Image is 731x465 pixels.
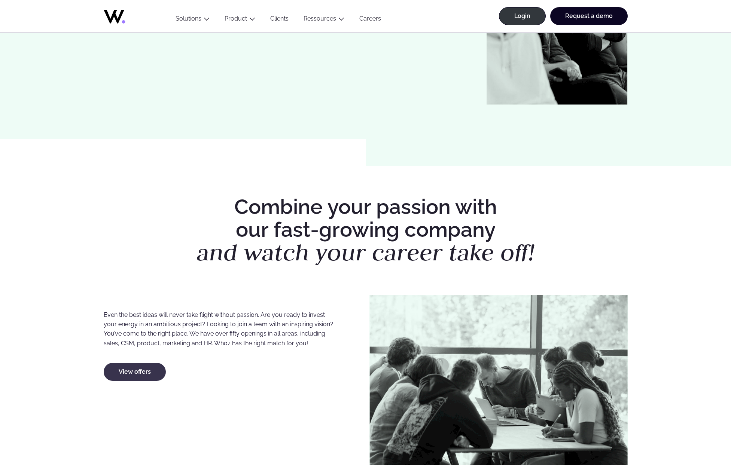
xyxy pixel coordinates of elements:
a: Login [499,7,546,25]
a: Request a demo [550,7,628,25]
p: Even the best ideas will never take flight without passion. Are you ready to invest your energy i... [104,310,336,348]
button: Product [217,15,263,25]
a: Careers [352,15,389,25]
h2: Combine your passion with our fast-growing company [174,196,557,265]
iframe: Chatbot [682,416,721,455]
a: Product [225,15,247,22]
a: Clients [263,15,296,25]
a: Ressources [304,15,336,22]
a: View offers [104,363,166,381]
button: Ressources [296,15,352,25]
em: and watch your career take off! [197,237,534,267]
button: Solutions [168,15,217,25]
